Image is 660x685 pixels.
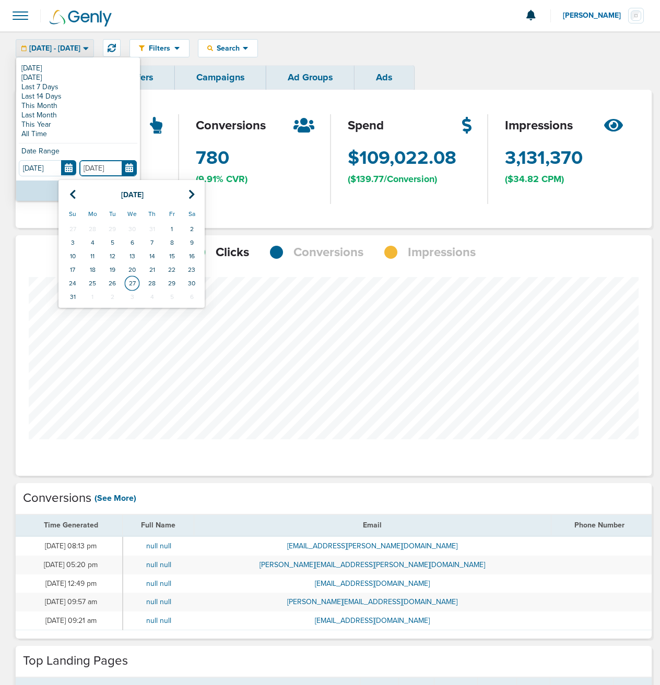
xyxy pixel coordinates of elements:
td: 3 [63,236,82,249]
td: 3 [122,290,142,304]
th: Mo [82,206,102,222]
span: conversions [196,117,266,135]
td: 31 [142,222,162,236]
td: 27 [122,277,142,290]
td: 7 [142,236,162,249]
td: 8 [162,236,182,249]
th: Select Month [82,184,182,206]
a: Campaigns [175,65,266,90]
a: All Time [19,129,137,139]
td: 18 [82,263,102,277]
td: 13 [122,249,142,263]
span: Conversions [293,244,363,261]
td: [PERSON_NAME][EMAIL_ADDRESS][DOMAIN_NAME] [194,593,551,611]
td: 1 [162,222,182,236]
th: We [122,206,142,222]
span: Time Generated [44,521,98,530]
td: 15 [162,249,182,263]
img: Genly [50,10,112,27]
td: 20 [122,263,142,277]
td: 27 [63,222,82,236]
td: 31 [63,290,82,304]
td: 2 [182,222,202,236]
td: 25 [82,277,102,290]
span: Email [363,521,382,530]
td: null null [123,574,194,593]
span: impressions [505,117,573,135]
td: [DATE] 09:57 am [16,593,123,611]
td: [DATE] 05:20 pm [16,556,123,574]
td: 10 [63,249,82,263]
a: [DATE] [19,73,137,82]
span: Search [213,44,243,53]
td: 9 [182,236,202,249]
span: 780 [196,145,229,171]
td: 11 [82,249,102,263]
td: 2 [102,290,122,304]
h4: Top Landing Pages [23,654,128,669]
td: 22 [162,263,182,277]
h4: Conversions [23,491,91,506]
th: Su [63,206,82,222]
td: 26 [102,277,122,290]
td: [EMAIL_ADDRESS][DOMAIN_NAME] [194,611,551,630]
td: 5 [162,290,182,304]
td: 14 [142,249,162,263]
th: Tu [102,206,122,222]
span: [PERSON_NAME] [563,12,628,19]
td: 19 [102,263,122,277]
a: Last 7 Days [19,82,137,92]
td: 12 [102,249,122,263]
a: Last Month [19,111,137,120]
td: 28 [82,222,102,236]
a: Dashboard [16,65,105,90]
td: [EMAIL_ADDRESS][DOMAIN_NAME] [194,574,551,593]
td: 28 [142,277,162,290]
td: 1 [82,290,102,304]
td: null null [123,593,194,611]
a: Ads [355,65,414,90]
td: 24 [63,277,82,290]
button: Apply [16,181,140,201]
span: spend [348,117,384,135]
th: Fr [162,206,182,222]
td: 6 [122,236,142,249]
td: null null [123,536,194,556]
td: 30 [182,277,202,290]
td: 4 [142,290,162,304]
span: $109,022.08 [348,145,456,171]
span: Full Name [141,521,175,530]
span: Phone Number [574,521,624,530]
td: 4 [82,236,102,249]
span: ($34.82 CPM) [505,173,564,186]
td: null null [123,556,194,574]
a: This Year [19,120,137,129]
td: 21 [142,263,162,277]
span: Clicks [216,244,249,261]
a: Last 14 Days [19,92,137,101]
td: null null [123,611,194,630]
a: (See More) [95,492,136,504]
td: [EMAIL_ADDRESS][PERSON_NAME][DOMAIN_NAME] [194,536,551,556]
th: Sa [182,206,202,222]
span: (9.91% CVR) [196,173,247,186]
span: 3,131,370 [505,145,583,171]
td: 29 [162,277,182,290]
td: 29 [102,222,122,236]
td: 23 [182,263,202,277]
span: [DATE] - [DATE] [29,45,80,52]
span: Filters [145,44,174,53]
th: Th [142,206,162,222]
a: [DATE] [19,64,137,73]
td: [DATE] 12:49 pm [16,574,123,593]
td: 17 [63,263,82,277]
td: [DATE] 09:21 am [16,611,123,630]
td: [DATE] 08:13 pm [16,536,123,556]
td: [PERSON_NAME][EMAIL_ADDRESS][PERSON_NAME][DOMAIN_NAME] [194,556,551,574]
td: 16 [182,249,202,263]
a: This Month [19,101,137,111]
td: 30 [122,222,142,236]
td: 6 [182,290,202,304]
div: Date Range [19,148,137,160]
span: ($139.77/Conversion) [348,173,437,186]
